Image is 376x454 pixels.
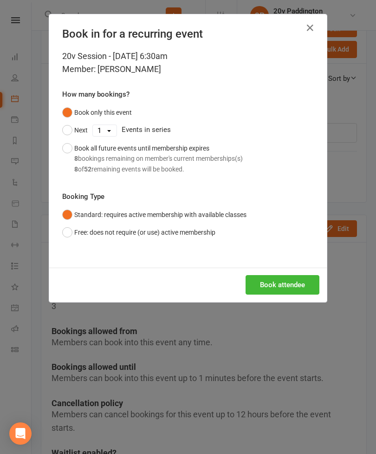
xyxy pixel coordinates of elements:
[303,20,318,35] button: Close
[62,121,88,139] button: Next
[62,206,246,224] button: Standard: requires active membership with available classes
[62,89,130,100] label: How many bookings?
[62,104,132,121] button: Book only this event
[246,275,319,295] button: Book attendee
[62,27,314,40] h4: Book in for a recurring event
[62,139,243,178] button: Book all future events until membership expires8bookings remaining on member's current membership...
[9,422,32,445] div: Open Intercom Messenger
[62,191,104,202] label: Booking Type
[62,50,314,76] div: 20v Session - [DATE] 6:30am Member: [PERSON_NAME]
[84,165,91,173] strong: 52
[62,121,314,139] div: Events in series
[62,224,215,241] button: Free: does not require (or use) active membership
[74,153,243,174] div: bookings remaining on member's current memberships(s) of remaining events will be booked.
[74,143,243,174] div: Book all future events until membership expires
[74,155,78,162] strong: 8
[74,165,78,173] strong: 8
